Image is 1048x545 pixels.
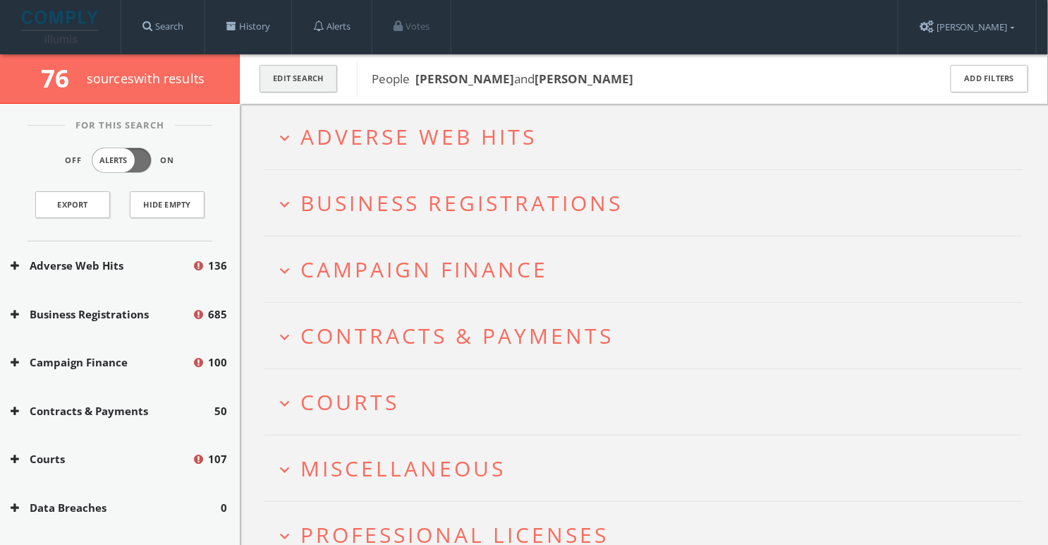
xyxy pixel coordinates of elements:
[161,155,175,167] span: On
[260,65,337,92] button: Edit Search
[22,11,101,43] img: illumis
[275,191,1023,215] button: expand_moreBusiness Registrations
[208,451,227,467] span: 107
[208,354,227,371] span: 100
[11,354,192,371] button: Campaign Finance
[415,71,535,87] span: and
[951,65,1028,92] button: Add Filters
[300,122,537,151] span: Adverse Web Hits
[275,390,1023,414] button: expand_moreCourts
[275,195,294,214] i: expand_more
[35,191,110,218] a: Export
[11,500,221,516] button: Data Breaches
[208,306,227,323] span: 685
[11,306,192,323] button: Business Registrations
[275,460,294,479] i: expand_more
[275,457,1023,480] button: expand_moreMiscellaneous
[11,403,214,419] button: Contracts & Payments
[300,188,623,217] span: Business Registrations
[214,403,227,419] span: 50
[275,261,294,280] i: expand_more
[300,388,399,417] span: Courts
[65,119,175,133] span: For This Search
[372,71,633,87] span: People
[275,258,1023,281] button: expand_moreCampaign Finance
[300,255,548,284] span: Campaign Finance
[87,70,205,87] span: source s with results
[300,321,614,350] span: Contracts & Payments
[275,324,1023,347] button: expand_moreContracts & Payments
[275,125,1023,148] button: expand_moreAdverse Web Hits
[535,71,633,87] b: [PERSON_NAME]
[415,71,514,87] b: [PERSON_NAME]
[300,454,506,483] span: Miscellaneous
[221,500,227,516] span: 0
[130,191,205,218] button: Hide Empty
[66,155,83,167] span: Off
[275,128,294,148] i: expand_more
[275,328,294,347] i: expand_more
[275,394,294,413] i: expand_more
[11,451,192,467] button: Courts
[11,258,192,274] button: Adverse Web Hits
[41,61,81,95] span: 76
[208,258,227,274] span: 136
